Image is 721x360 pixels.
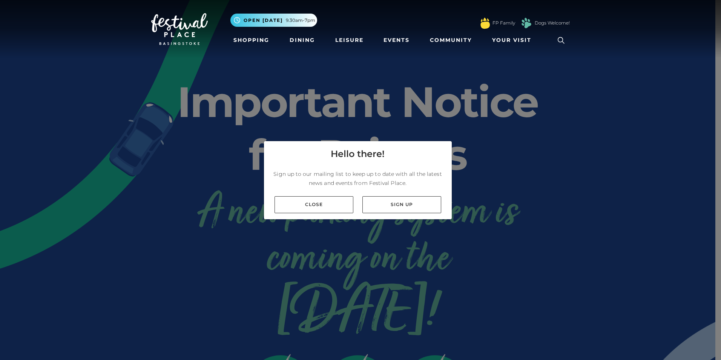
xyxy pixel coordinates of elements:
[332,33,367,47] a: Leisure
[331,147,385,161] h4: Hello there!
[489,33,538,47] a: Your Visit
[492,20,515,26] a: FP Family
[362,196,441,213] a: Sign up
[244,17,283,24] span: Open [DATE]
[230,33,272,47] a: Shopping
[270,169,446,188] p: Sign up to our mailing list to keep up to date with all the latest news and events from Festival ...
[492,36,531,44] span: Your Visit
[230,14,317,27] button: Open [DATE] 9.30am-7pm
[535,20,570,26] a: Dogs Welcome!
[380,33,413,47] a: Events
[287,33,318,47] a: Dining
[286,17,315,24] span: 9.30am-7pm
[275,196,353,213] a: Close
[151,13,208,45] img: Festival Place Logo
[427,33,475,47] a: Community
